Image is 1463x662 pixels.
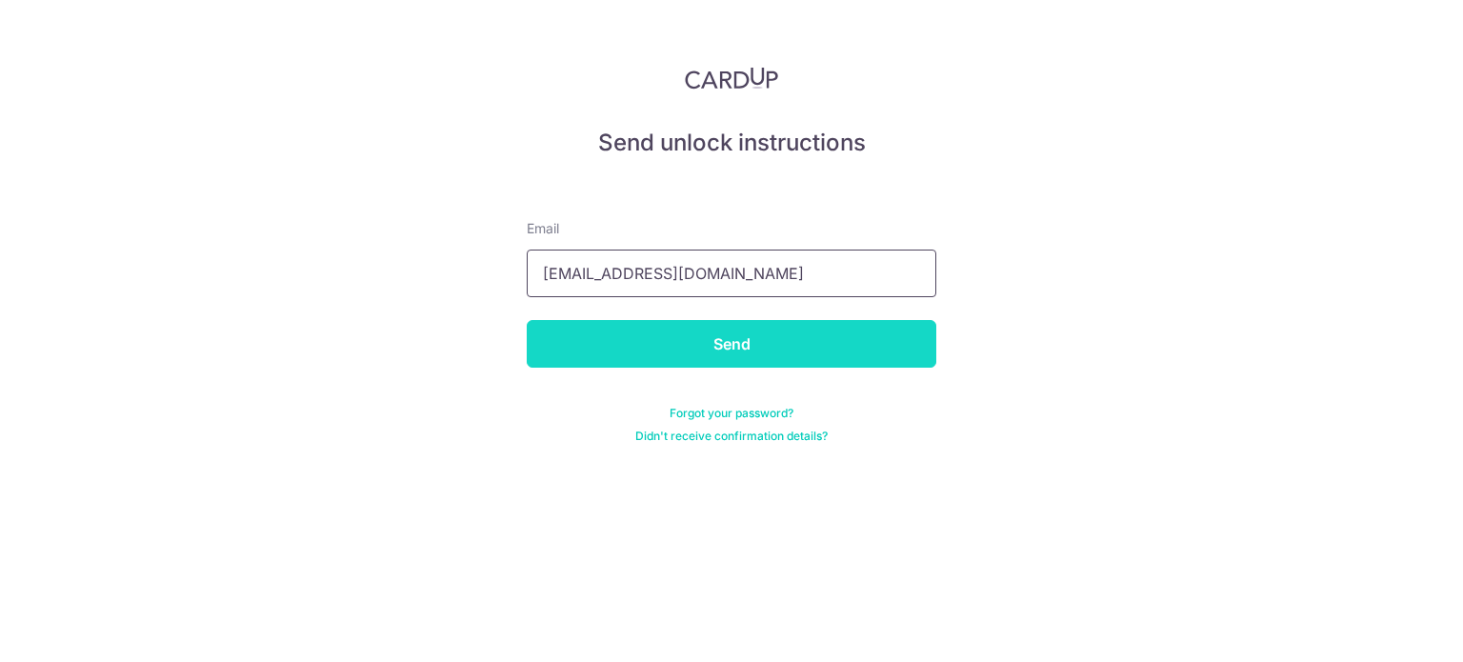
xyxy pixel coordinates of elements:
a: Forgot your password? [670,406,793,421]
h5: Send unlock instructions [527,128,936,158]
span: translation missing: en.devise.label.Email [527,220,559,236]
img: CardUp Logo [685,67,778,90]
input: Send [527,320,936,368]
a: Didn't receive confirmation details? [635,429,828,444]
input: Enter your Email [527,250,936,297]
